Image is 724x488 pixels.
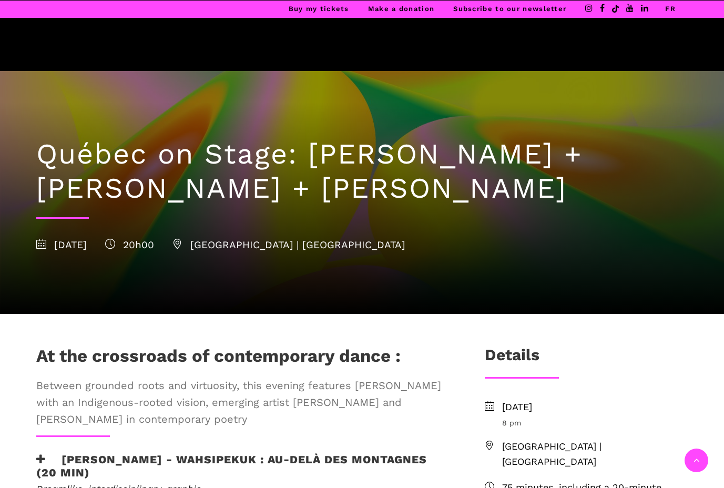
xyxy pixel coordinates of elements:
span: [GEOGRAPHIC_DATA] | [GEOGRAPHIC_DATA] [502,439,688,470]
span: [DATE] [502,400,688,415]
h1: At the crossroads of contemporary dance : [36,345,401,372]
a: Make a donation [368,5,435,13]
span: 20h00 [105,239,154,251]
a: Buy my tickets [289,5,349,13]
span: Between grounded roots and virtuosity, this evening features [PERSON_NAME] with an Indigenous-roo... [36,377,451,428]
span: [DATE] [36,239,87,251]
a: Subscribe to our newsletter [453,5,566,13]
span: [GEOGRAPHIC_DATA] | [GEOGRAPHIC_DATA] [172,239,405,251]
h3: Details [485,345,539,372]
h1: Québec on Stage: [PERSON_NAME] + [PERSON_NAME] + [PERSON_NAME] [36,137,688,206]
span: 8 pm [502,417,688,429]
h3: [PERSON_NAME] - WAHSIPEKUK : Au-delà des montagnes (20 min) [36,453,451,479]
a: FR [665,5,676,13]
